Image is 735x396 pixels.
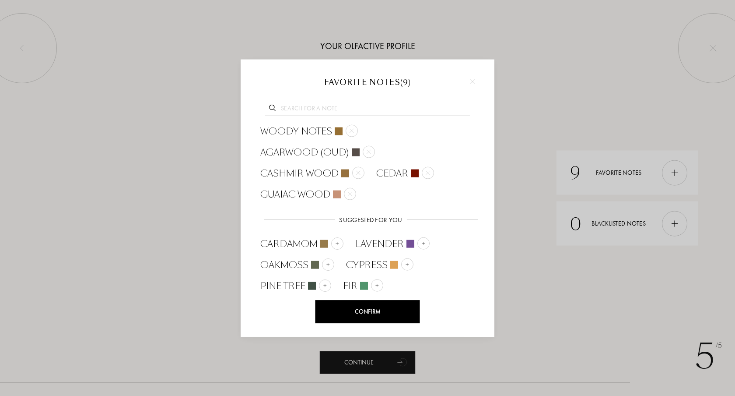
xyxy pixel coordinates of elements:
input: Search for a note [265,103,470,115]
span: Guaiac Wood [260,187,330,201]
img: cross.svg [426,170,430,175]
span: Cypress [346,258,388,272]
img: add_note.svg [326,262,330,266]
img: cross.svg [367,149,371,154]
div: Favorite notes ( 9 ) [254,77,481,88]
img: cross.svg [348,191,352,196]
span: Cedar [376,166,408,180]
img: add_note.svg [335,241,339,245]
span: Agarwood (Oud) [260,145,349,159]
img: cross.svg [350,128,354,133]
img: cross.svg [470,79,475,85]
span: Cardamom [260,237,318,251]
span: Cashmir wood [260,166,339,180]
img: cross.svg [356,170,360,175]
img: add_note.svg [323,283,327,287]
img: search_icn.svg [269,104,276,111]
img: add_note.svg [375,283,379,287]
img: add_note.svg [405,262,409,266]
div: Confirm [315,300,420,323]
span: Woody Notes [260,124,332,138]
span: Fir [343,279,357,293]
span: Oakmoss [260,258,308,272]
div: Suggested for you [335,213,406,226]
img: add_note.svg [421,241,426,245]
span: Pine Tree [260,279,305,293]
span: Lavender [355,237,404,251]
